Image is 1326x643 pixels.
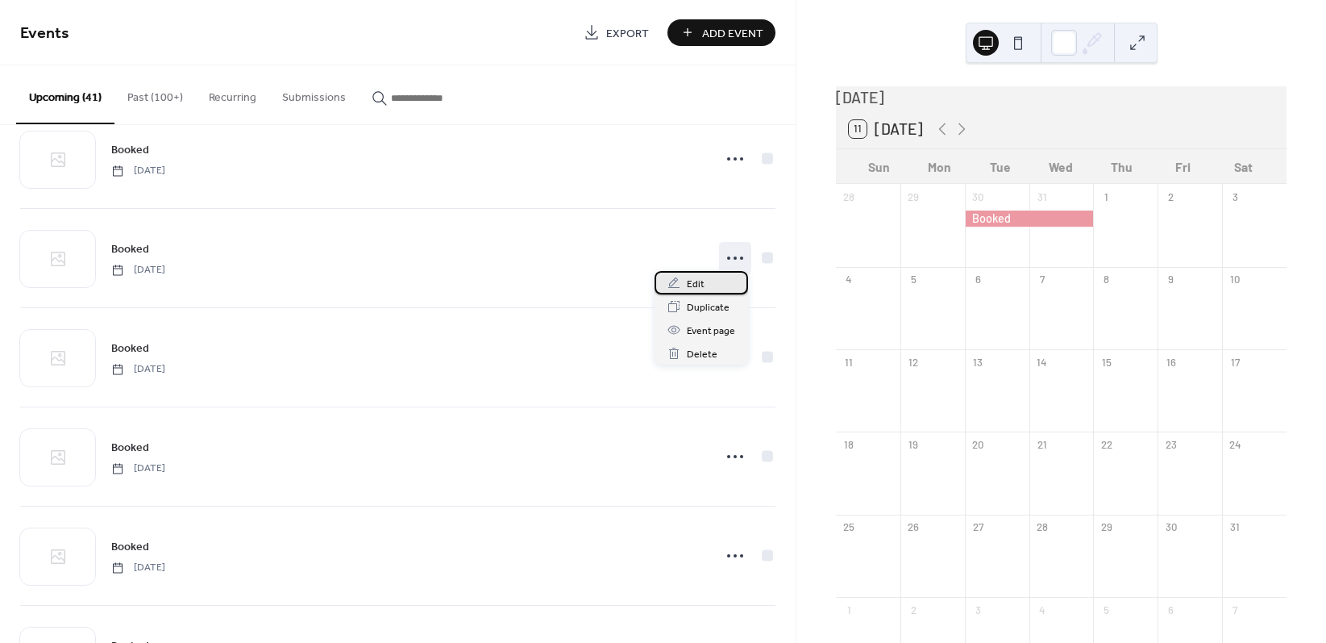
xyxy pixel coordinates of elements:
span: [DATE] [111,362,165,377]
div: 22 [1099,438,1114,453]
div: 9 [1163,273,1178,287]
div: 29 [1099,520,1114,535]
span: Duplicate [687,299,730,316]
div: 10 [1228,273,1242,287]
div: 31 [1035,190,1050,204]
div: 23 [1163,438,1178,453]
div: 30 [1163,520,1178,535]
div: 8 [1099,273,1114,287]
span: [DATE] [111,461,165,476]
div: 29 [906,190,921,204]
div: 7 [1035,273,1050,287]
div: 3 [971,603,985,617]
div: 18 [842,438,856,453]
div: 12 [906,355,921,370]
button: Upcoming (41) [16,65,114,124]
span: Delete [687,346,717,363]
a: Booked [111,438,149,457]
div: 5 [906,273,921,287]
div: 14 [1035,355,1050,370]
div: 24 [1228,438,1242,453]
span: Booked [111,142,149,159]
div: 6 [971,273,985,287]
a: Booked [111,339,149,357]
span: Event page [687,323,735,340]
a: Booked [111,240,149,258]
a: Export [572,19,661,46]
div: 2 [1163,190,1178,204]
div: 21 [1035,438,1050,453]
button: Submissions [269,65,359,123]
span: Edit [687,276,705,293]
span: Export [606,25,649,42]
a: Booked [111,537,149,556]
span: Booked [111,340,149,357]
div: 28 [1035,520,1050,535]
div: 19 [906,438,921,453]
div: Sun [849,149,909,184]
div: 4 [842,273,856,287]
span: Booked [111,440,149,457]
span: [DATE] [111,561,165,575]
div: 15 [1099,355,1114,370]
div: 31 [1228,520,1242,535]
span: [DATE] [111,263,165,278]
span: Booked [111,539,149,556]
div: Tue [971,149,1031,184]
div: Mon [909,149,970,184]
span: Add Event [702,25,763,42]
div: 4 [1035,603,1050,617]
div: Sat [1213,149,1274,184]
div: 16 [1163,355,1178,370]
div: 5 [1099,603,1114,617]
button: Recurring [196,65,269,123]
div: 2 [906,603,921,617]
div: 20 [971,438,985,453]
button: Add Event [667,19,775,46]
div: [DATE] [836,86,1287,110]
div: 1 [842,603,856,617]
div: 27 [971,520,985,535]
div: 6 [1163,603,1178,617]
div: Booked [965,211,1094,227]
div: Wed [1031,149,1091,184]
div: Fri [1152,149,1212,184]
div: 13 [971,355,985,370]
div: 11 [842,355,856,370]
div: 1 [1099,190,1114,204]
button: Past (100+) [114,65,196,123]
div: 30 [971,190,985,204]
div: Thu [1091,149,1152,184]
span: Booked [111,241,149,258]
span: Events [20,18,69,49]
a: Booked [111,140,149,159]
div: 25 [842,520,856,535]
div: 3 [1228,190,1242,204]
div: 17 [1228,355,1242,370]
span: [DATE] [111,164,165,178]
div: 7 [1228,603,1242,617]
button: 11[DATE] [843,116,929,142]
div: 26 [906,520,921,535]
div: 28 [842,190,856,204]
